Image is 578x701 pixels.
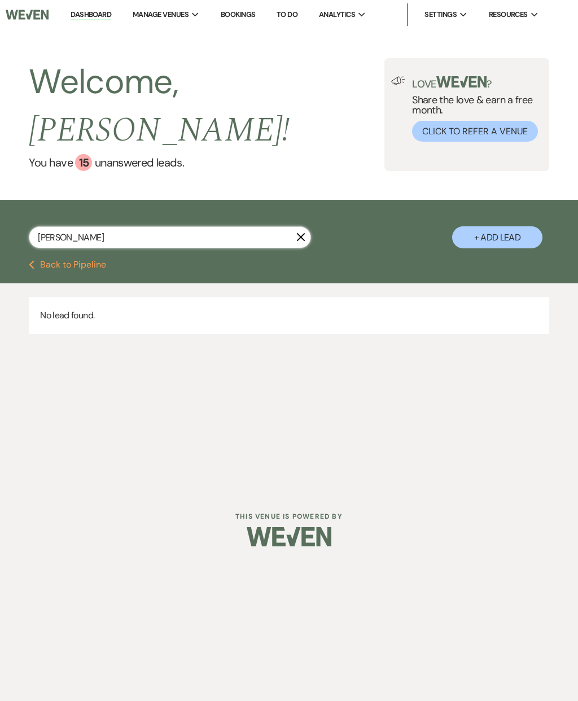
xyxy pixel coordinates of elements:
[29,104,290,156] span: [PERSON_NAME] !
[6,3,49,27] img: Weven Logo
[29,260,106,269] button: Back to Pipeline
[412,121,538,142] button: Click to Refer a Venue
[29,226,311,248] input: Search by name, event date, email address or phone number
[29,154,384,171] a: You have 15 unanswered leads.
[436,76,487,87] img: weven-logo-green.svg
[424,9,457,20] span: Settings
[75,154,92,171] div: 15
[221,10,256,19] a: Bookings
[412,76,542,89] p: Love ?
[489,9,528,20] span: Resources
[319,9,355,20] span: Analytics
[133,9,189,20] span: Manage Venues
[29,58,384,154] h2: Welcome,
[277,10,297,19] a: To Do
[71,10,111,20] a: Dashboard
[247,517,331,557] img: Weven Logo
[29,297,549,334] p: No lead found.
[405,76,542,142] div: Share the love & earn a free month.
[391,76,405,85] img: loud-speaker-illustration.svg
[452,226,542,248] button: + Add Lead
